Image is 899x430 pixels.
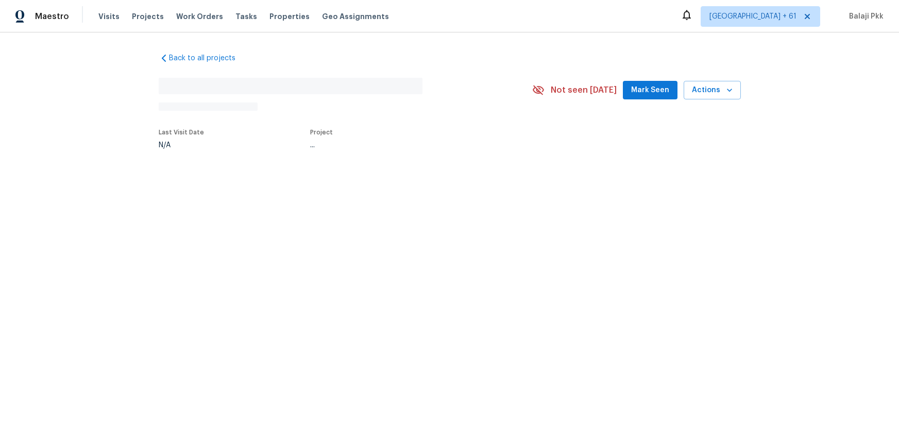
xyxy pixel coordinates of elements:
[631,84,669,97] span: Mark Seen
[176,11,223,22] span: Work Orders
[684,81,741,100] button: Actions
[845,11,884,22] span: Balaji Pkk
[132,11,164,22] span: Projects
[269,11,310,22] span: Properties
[310,129,333,135] span: Project
[623,81,677,100] button: Mark Seen
[322,11,389,22] span: Geo Assignments
[159,53,258,63] a: Back to all projects
[98,11,120,22] span: Visits
[159,142,204,149] div: N/A
[35,11,69,22] span: Maestro
[235,13,257,20] span: Tasks
[709,11,796,22] span: [GEOGRAPHIC_DATA] + 61
[159,129,204,135] span: Last Visit Date
[310,142,508,149] div: ...
[551,85,617,95] span: Not seen [DATE]
[692,84,733,97] span: Actions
